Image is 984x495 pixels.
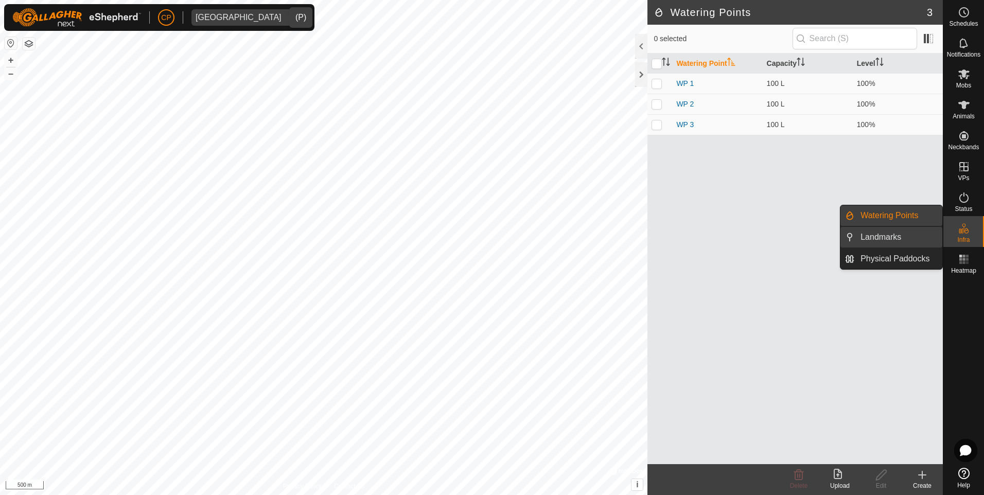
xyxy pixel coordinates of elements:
[727,59,735,67] p-sorticon: Activate to sort
[853,54,943,74] th: Level
[948,144,979,150] span: Neckbands
[763,73,853,94] td: 100 L
[857,119,939,130] div: 100%
[955,206,972,212] span: Status
[840,227,942,247] li: Landmarks
[860,481,902,490] div: Edit
[191,9,286,26] span: Manbulloo Station
[857,78,939,89] div: 100%
[286,9,306,26] div: dropdown trigger
[763,54,853,74] th: Capacity
[953,113,975,119] span: Animals
[676,79,694,87] a: WP 1
[949,21,978,27] span: Schedules
[636,480,638,489] span: i
[161,12,171,23] span: CP
[196,13,282,22] div: [GEOGRAPHIC_DATA]
[672,54,762,74] th: Watering Point
[854,249,942,269] a: Physical Paddocks
[797,59,805,67] p-sorticon: Activate to sort
[676,100,694,108] a: WP 2
[5,37,17,49] button: Reset Map
[957,482,970,488] span: Help
[12,8,141,27] img: Gallagher Logo
[790,482,808,489] span: Delete
[654,6,926,19] h2: Watering Points
[763,114,853,135] td: 100 L
[840,205,942,226] li: Watering Points
[662,59,670,67] p-sorticon: Activate to sort
[902,481,943,490] div: Create
[947,51,980,58] span: Notifications
[927,5,933,20] span: 3
[860,231,901,243] span: Landmarks
[956,82,971,89] span: Mobs
[951,268,976,274] span: Heatmap
[860,253,929,265] span: Physical Paddocks
[943,464,984,492] a: Help
[857,99,939,110] div: 100%
[763,94,853,114] td: 100 L
[5,67,17,80] button: –
[957,237,970,243] span: Infra
[631,479,643,490] button: i
[854,227,942,247] a: Landmarks
[840,249,942,269] li: Physical Paddocks
[654,33,792,44] span: 0 selected
[334,482,364,491] a: Contact Us
[793,28,917,49] input: Search (S)
[875,59,884,67] p-sorticon: Activate to sort
[819,481,860,490] div: Upload
[860,209,918,222] span: Watering Points
[854,205,942,226] a: Watering Points
[5,54,17,66] button: +
[676,120,694,129] a: WP 3
[958,175,969,181] span: VPs
[283,482,322,491] a: Privacy Policy
[23,38,35,50] button: Map Layers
